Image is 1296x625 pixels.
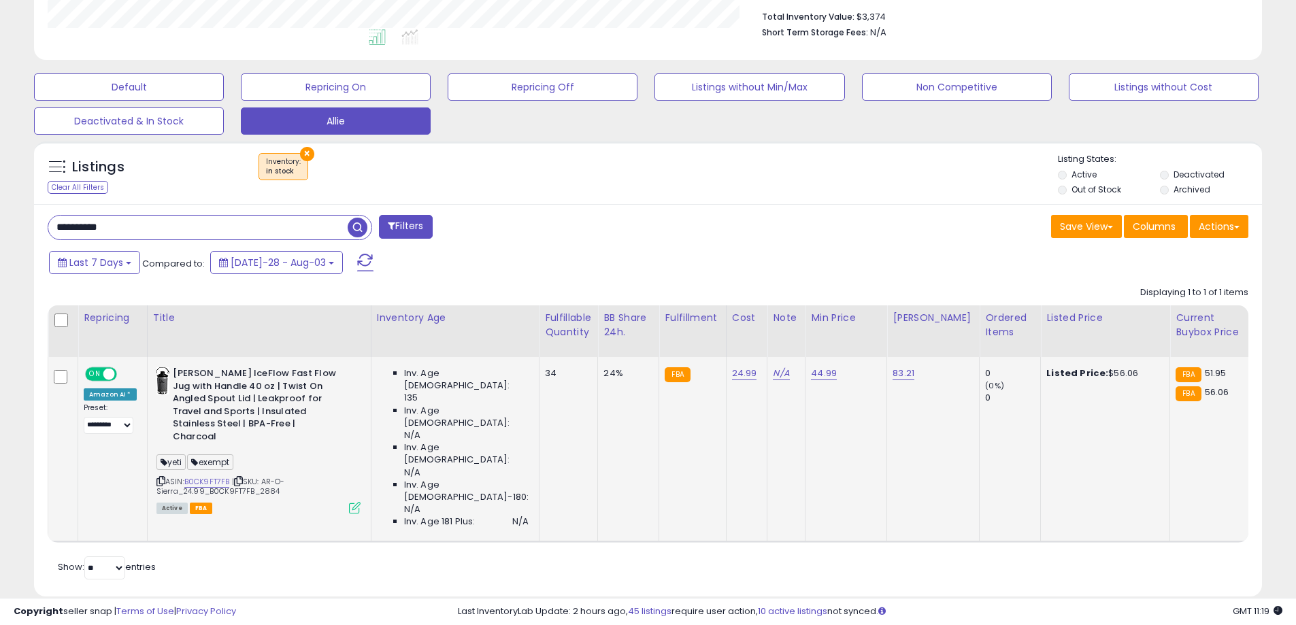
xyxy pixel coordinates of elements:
[1046,367,1108,379] b: Listed Price:
[190,503,213,514] span: FBA
[811,367,837,380] a: 44.99
[545,367,587,379] div: 34
[404,405,529,429] span: Inv. Age [DEMOGRAPHIC_DATA]:
[458,605,1282,618] div: Last InventoryLab Update: 2 hours ago, require user action, not synced.
[1174,169,1225,180] label: Deactivated
[156,367,169,394] img: 31+Xr2HOqwL._SL40_.jpg
[58,560,156,573] span: Show: entries
[545,311,592,339] div: Fulfillable Quantity
[512,516,529,528] span: N/A
[156,503,188,514] span: All listings currently available for purchase on Amazon
[1071,184,1121,195] label: Out of Stock
[210,251,343,274] button: [DATE]-28 - Aug-03
[1058,153,1262,166] p: Listing States:
[14,605,236,618] div: seller snap | |
[156,367,361,512] div: ASIN:
[300,147,314,161] button: ×
[404,392,418,404] span: 135
[1174,184,1210,195] label: Archived
[153,311,365,325] div: Title
[115,369,137,380] span: OFF
[142,257,205,270] span: Compared to:
[448,73,637,101] button: Repricing Off
[176,605,236,618] a: Privacy Policy
[156,476,285,496] span: | SKU: AR-O-Sierra_24.99_B0CK9FT7FB_2884
[184,476,230,488] a: B0CK9FT7FB
[1190,215,1248,238] button: Actions
[762,27,868,38] b: Short Term Storage Fees:
[187,454,233,470] span: exempt
[266,167,301,176] div: in stock
[732,311,762,325] div: Cost
[116,605,174,618] a: Terms of Use
[84,311,142,325] div: Repricing
[84,403,137,434] div: Preset:
[654,73,844,101] button: Listings without Min/Max
[665,311,720,325] div: Fulfillment
[1176,367,1201,382] small: FBA
[773,367,789,380] a: N/A
[1140,286,1248,299] div: Displaying 1 to 1 of 1 items
[870,26,886,39] span: N/A
[1069,73,1259,101] button: Listings without Cost
[811,311,881,325] div: Min Price
[173,367,338,446] b: [PERSON_NAME] IceFlow Fast Flow Jug with Handle 40 oz | Twist On Angled Spout Lid | Leakproof for...
[1124,215,1188,238] button: Columns
[893,311,974,325] div: [PERSON_NAME]
[732,367,757,380] a: 24.99
[72,158,124,177] h5: Listings
[628,605,671,618] a: 45 listings
[34,107,224,135] button: Deactivated & In Stock
[404,503,420,516] span: N/A
[893,367,914,380] a: 83.21
[34,73,224,101] button: Default
[1233,605,1282,618] span: 2025-08-11 11:19 GMT
[1205,367,1227,379] span: 51.95
[404,467,420,479] span: N/A
[86,369,103,380] span: ON
[762,7,1238,24] li: $3,374
[231,256,326,269] span: [DATE]-28 - Aug-03
[985,392,1040,404] div: 0
[985,367,1040,379] div: 0
[665,367,690,382] small: FBA
[862,73,1052,101] button: Non Competitive
[404,516,476,528] span: Inv. Age 181 Plus:
[266,156,301,177] span: Inventory :
[985,311,1035,339] div: Ordered Items
[762,11,854,22] b: Total Inventory Value:
[1176,311,1246,339] div: Current Buybox Price
[603,367,648,379] div: 24%
[241,107,431,135] button: Allie
[758,605,827,618] a: 10 active listings
[773,311,799,325] div: Note
[14,605,63,618] strong: Copyright
[49,251,140,274] button: Last 7 Days
[985,380,1004,391] small: (0%)
[1046,367,1159,379] div: $56.06
[404,479,529,503] span: Inv. Age [DEMOGRAPHIC_DATA]-180:
[377,311,533,325] div: Inventory Age
[404,429,420,441] span: N/A
[241,73,431,101] button: Repricing On
[404,367,529,392] span: Inv. Age [DEMOGRAPHIC_DATA]:
[84,388,137,401] div: Amazon AI *
[603,311,653,339] div: BB Share 24h.
[69,256,123,269] span: Last 7 Days
[1046,311,1164,325] div: Listed Price
[1133,220,1176,233] span: Columns
[48,181,108,194] div: Clear All Filters
[379,215,432,239] button: Filters
[1205,386,1229,399] span: 56.06
[1176,386,1201,401] small: FBA
[1051,215,1122,238] button: Save View
[1071,169,1097,180] label: Active
[404,441,529,466] span: Inv. Age [DEMOGRAPHIC_DATA]:
[156,454,186,470] span: yeti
